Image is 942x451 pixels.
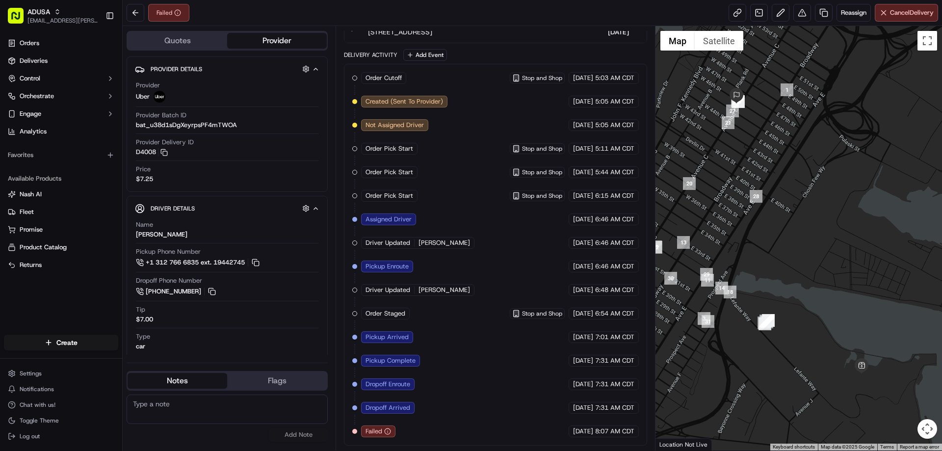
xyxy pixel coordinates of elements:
[8,225,114,234] a: Promise
[683,177,696,190] div: 20
[419,286,470,294] span: [PERSON_NAME]
[573,309,593,318] span: [DATE]
[698,312,710,325] div: 3
[658,438,690,451] img: Google
[781,83,793,96] div: 1
[136,81,160,90] span: Provider
[732,95,745,108] div: 24
[573,191,593,200] span: [DATE]
[573,215,593,224] span: [DATE]
[4,71,118,86] button: Control
[366,97,443,106] span: Created (Sent To Provider)
[136,111,186,120] span: Provider Batch ID
[136,257,261,268] a: +1 312 766 6835 ext. 19442745
[419,239,470,247] span: [PERSON_NAME]
[655,438,712,451] div: Location Not Live
[4,382,118,396] button: Notifications
[595,309,634,318] span: 6:54 AM CDT
[595,262,634,271] span: 6:46 AM CDT
[8,243,114,252] a: Product Catalog
[595,380,634,389] span: 7:31 AM CDT
[762,314,775,327] div: 17
[366,380,410,389] span: Dropoff Enroute
[522,168,562,176] span: Stop and Shop
[4,35,118,51] a: Orders
[136,230,187,239] div: [PERSON_NAME]
[695,31,743,51] button: Show satellite imagery
[8,208,114,216] a: Fleet
[151,205,195,212] span: Driver Details
[69,166,119,174] a: Powered byPylon
[10,10,29,29] img: Nash
[135,61,319,77] button: Provider Details
[20,225,43,234] span: Promise
[366,121,424,130] span: Not Assigned Driver
[758,317,770,329] div: 5
[4,186,118,202] button: Nash AI
[573,121,593,130] span: [DATE]
[154,91,165,103] img: profile_uber_ahold_partner.png
[841,8,866,17] span: Reassign
[136,138,194,147] span: Provider Delivery ID
[128,33,227,49] button: Quotes
[4,239,118,255] button: Product Catalog
[4,414,118,427] button: Toggle Theme
[136,148,168,157] button: D4008
[750,190,762,203] div: 28
[136,286,217,297] a: [PHONE_NUMBER]
[366,356,416,365] span: Pickup Complete
[650,241,662,254] div: 12
[20,109,41,118] span: Engage
[760,316,773,328] div: 6
[4,257,118,273] button: Returns
[136,121,237,130] span: bat_u38d1sDgXeyrpsPF4mTWOA
[368,27,432,37] span: [STREET_ADDRESS]
[4,53,118,69] a: Deliveries
[8,261,114,269] a: Returns
[4,335,118,350] button: Create
[128,373,227,389] button: Notes
[366,239,410,247] span: Driver Updated
[79,138,161,156] a: 💻API Documentation
[573,333,593,342] span: [DATE]
[20,92,54,101] span: Orchestrate
[595,121,634,130] span: 5:05 AM CDT
[837,4,871,22] button: Reassign
[595,168,634,177] span: 5:44 AM CDT
[732,95,744,108] div: 26
[4,88,118,104] button: Orchestrate
[20,127,47,136] span: Analytics
[890,8,934,17] span: Cancel Delivery
[136,332,150,341] span: Type
[366,286,410,294] span: Driver Updated
[98,166,119,174] span: Pylon
[595,427,634,436] span: 8:07 AM CDT
[658,438,690,451] a: Open this area in Google Maps (opens a new window)
[136,165,151,174] span: Price
[4,124,118,139] a: Analytics
[6,138,79,156] a: 📗Knowledge Base
[26,63,177,74] input: Got a question? Start typing here...
[83,143,91,151] div: 💻
[522,74,562,82] span: Stop and Shop
[4,4,102,27] button: ADUSA[EMAIL_ADDRESS][PERSON_NAME][DOMAIN_NAME]
[366,262,409,271] span: Pickup Enroute
[595,239,634,247] span: 6:46 AM CDT
[649,240,662,253] div: 19
[20,401,55,409] span: Chat with us!
[167,97,179,108] button: Start new chat
[4,429,118,443] button: Log out
[366,191,413,200] span: Order Pick Start
[4,147,118,163] div: Favorites
[33,104,124,111] div: We're available if you need us!
[595,403,634,412] span: 7:31 AM CDT
[595,333,634,342] span: 7:01 AM CDT
[136,220,153,229] span: Name
[522,145,562,153] span: Stop and Shop
[344,51,397,59] div: Delivery Activity
[366,74,402,82] span: Order Cutoff
[917,31,937,51] button: Toggle fullscreen view
[20,432,40,440] span: Log out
